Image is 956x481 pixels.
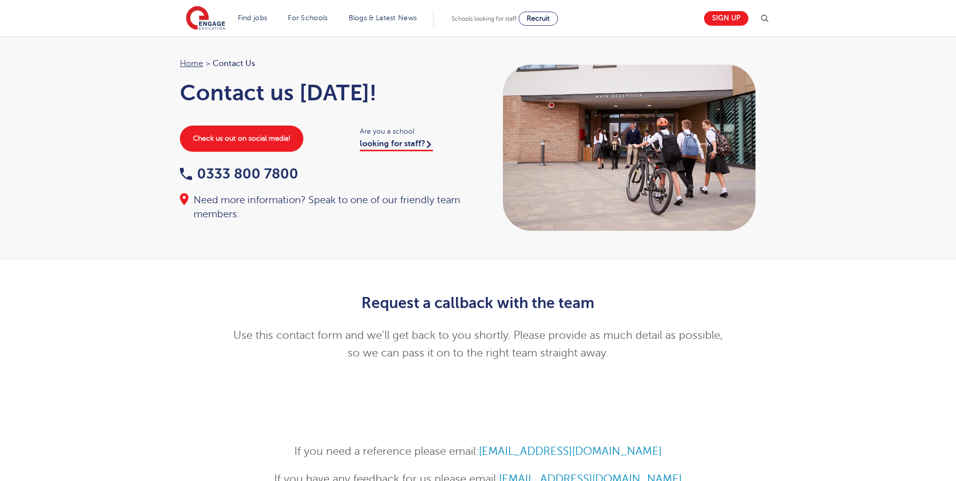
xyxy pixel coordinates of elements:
div: Need more information? Speak to one of our friendly team members. [180,193,468,221]
a: Sign up [704,11,748,26]
p: If you need a reference please email: [231,443,725,460]
span: > [206,59,210,68]
a: Blogs & Latest News [349,14,417,22]
a: Find jobs [238,14,268,22]
span: Recruit [527,15,550,22]
a: Recruit [519,12,558,26]
a: Check us out on social media! [180,126,303,152]
a: [EMAIL_ADDRESS][DOMAIN_NAME] [479,445,662,457]
a: Home [180,59,203,68]
a: looking for staff? [360,139,433,151]
nav: breadcrumb [180,57,468,70]
span: Are you a school [360,126,468,137]
span: Use this contact form and we’ll get back to you shortly. Please provide as much detail as possibl... [233,329,723,359]
h2: Request a callback with the team [231,294,725,312]
a: 0333 800 7800 [180,166,298,182]
a: For Schools [288,14,328,22]
span: Schools looking for staff [452,15,517,22]
h1: Contact us [DATE]! [180,80,468,105]
img: Engage Education [186,6,225,31]
span: Contact Us [213,57,255,70]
